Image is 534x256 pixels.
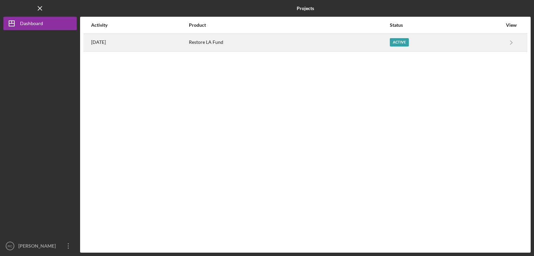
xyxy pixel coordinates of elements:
[390,22,502,28] div: Status
[3,239,77,253] button: RC[PERSON_NAME]
[3,17,77,30] button: Dashboard
[91,22,188,28] div: Activity
[20,17,43,32] div: Dashboard
[91,39,106,45] time: 2025-09-19 19:22
[189,22,389,28] div: Product
[503,22,520,28] div: View
[189,34,389,51] div: Restore LA Fund
[17,239,60,254] div: [PERSON_NAME]
[390,38,409,47] div: Active
[297,6,314,11] b: Projects
[8,244,12,248] text: RC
